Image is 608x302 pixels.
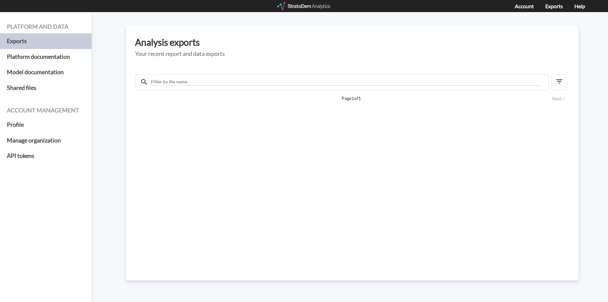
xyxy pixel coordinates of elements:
[7,107,85,114] h4: Account management
[7,49,85,65] a: Platform documentation
[7,80,85,96] a: Shared files
[7,148,85,164] a: API tokens
[7,64,85,80] a: Model documentation
[515,3,534,9] a: Account
[574,3,585,9] a: Help
[7,133,85,148] a: Manage organization
[545,3,563,9] a: Exports
[7,24,85,30] h4: Platform and data
[135,51,569,57] h5: Your recent report and data exports
[158,95,544,102] span: Page 1 of 1
[135,37,569,47] h3: Analysis exports
[150,78,540,86] input: Filter by file name
[7,117,85,133] a: Profile
[550,95,567,102] button: Next >
[7,33,85,49] a: Exports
